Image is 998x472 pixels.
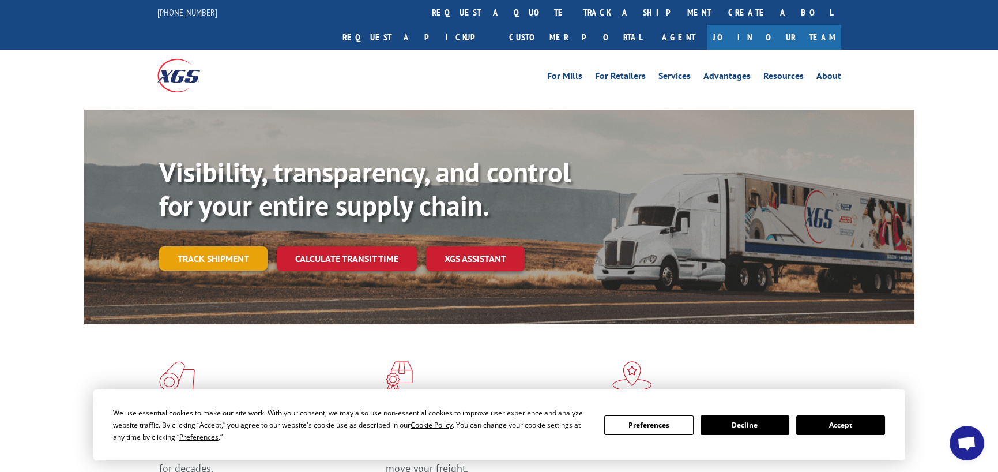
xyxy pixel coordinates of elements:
div: We use essential cookies to make our site work. With your consent, we may also use non-essential ... [113,407,590,443]
a: For Retailers [595,72,646,84]
a: Calculate transit time [277,246,417,271]
img: xgs-icon-flagship-distribution-model-red [612,361,652,391]
a: Join Our Team [707,25,841,50]
a: Advantages [703,72,751,84]
a: Customer Portal [500,25,650,50]
a: Request a pickup [334,25,500,50]
a: Track shipment [159,246,268,271]
a: For Mills [547,72,582,84]
span: Preferences [179,432,219,442]
button: Accept [796,415,885,435]
a: XGS ASSISTANT [426,246,525,271]
a: Resources [763,72,804,84]
a: [PHONE_NUMBER] [157,6,217,18]
a: About [816,72,841,84]
button: Preferences [604,415,693,435]
button: Decline [701,415,789,435]
a: Agent [650,25,707,50]
img: xgs-icon-total-supply-chain-intelligence-red [159,361,195,391]
div: Open chat [950,426,984,460]
a: Services [658,72,691,84]
span: Cookie Policy [411,420,453,430]
div: Cookie Consent Prompt [93,389,905,460]
b: Visibility, transparency, and control for your entire supply chain. [159,154,571,223]
img: xgs-icon-focused-on-flooring-red [386,361,413,391]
